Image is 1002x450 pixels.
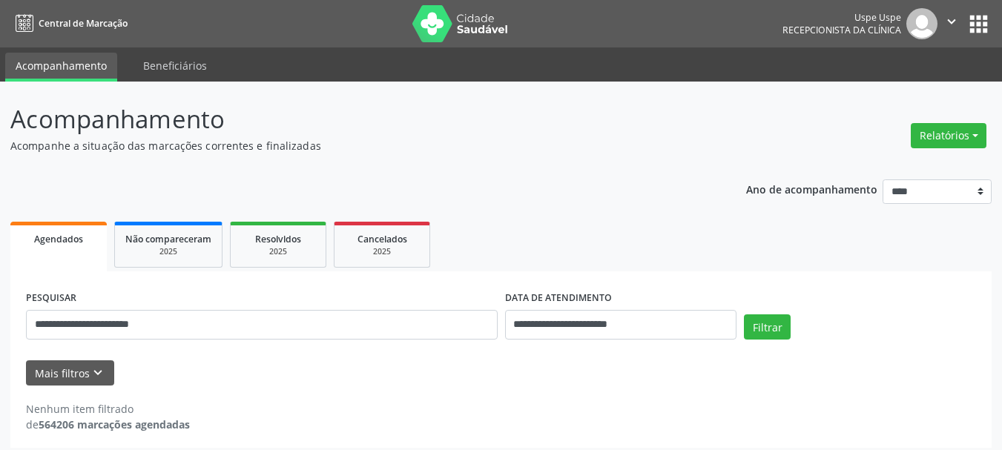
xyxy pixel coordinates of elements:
[345,246,419,257] div: 2025
[10,11,128,36] a: Central de Marcação
[906,8,937,39] img: img
[34,233,83,245] span: Agendados
[26,401,190,417] div: Nenhum item filtrado
[744,314,791,340] button: Filtrar
[746,179,877,198] p: Ano de acompanhamento
[10,138,697,153] p: Acompanhe a situação das marcações correntes e finalizadas
[39,17,128,30] span: Central de Marcação
[505,287,612,310] label: DATA DE ATENDIMENTO
[782,11,901,24] div: Uspe Uspe
[125,233,211,245] span: Não compareceram
[26,417,190,432] div: de
[26,287,76,310] label: PESQUISAR
[241,246,315,257] div: 2025
[10,101,697,138] p: Acompanhamento
[5,53,117,82] a: Acompanhamento
[782,24,901,36] span: Recepcionista da clínica
[937,8,966,39] button: 
[26,360,114,386] button: Mais filtroskeyboard_arrow_down
[133,53,217,79] a: Beneficiários
[943,13,960,30] i: 
[357,233,407,245] span: Cancelados
[125,246,211,257] div: 2025
[966,11,992,37] button: apps
[39,417,190,431] strong: 564206 marcações agendadas
[911,123,986,148] button: Relatórios
[90,365,106,381] i: keyboard_arrow_down
[255,233,301,245] span: Resolvidos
